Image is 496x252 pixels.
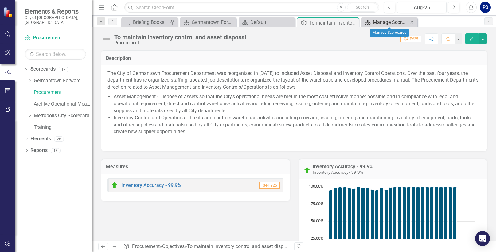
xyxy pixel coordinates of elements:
[303,166,311,174] img: On Target
[375,190,378,239] path: Q3-FY21, 95. Actual.
[124,2,379,13] input: Search ClearPoint...
[25,34,86,41] a: Procurement
[343,187,346,239] path: Q4-FY19, 99.2. Actual.
[34,112,92,119] a: Metropolis City Scorecard
[448,187,452,239] path: Q3-FY25, 100. Actual.
[309,183,324,189] text: 100.00%
[123,18,168,26] a: Briefing Books
[123,243,289,250] div: » »
[54,136,64,142] div: 28
[313,164,373,169] a: Inventory Accuracy - 99.9%
[384,190,388,239] path: Q1-FY22, 96. Actual.
[398,187,401,239] path: Q4-FY22, 100. Actual.
[311,235,324,241] text: 25.00%
[30,135,51,142] a: Elements
[370,29,409,37] div: Manage Scorecards
[347,3,378,12] button: Search
[329,187,473,239] g: Actual, series 2 of 2. Bar series with 32 bars.
[347,188,351,239] path: Q1-FY20, 98. Actual.
[311,218,324,223] text: 50.00%
[250,18,293,26] div: Default
[400,36,421,42] span: Q4-FY25
[393,187,396,239] path: Q3-FY22, 100. Actual.
[114,34,246,41] div: To maintain inventory control and asset disposal
[114,41,246,45] div: Procurement
[192,18,235,26] div: Germantown Forward
[361,188,365,239] path: Q4-FY20, 99. Actual.
[259,182,280,189] span: Q4-FY25
[421,187,424,239] path: Q1-FY24, 100. Actual.
[363,18,408,26] a: Manage Scorecards
[34,124,92,131] a: Training
[416,187,420,239] path: Q4-FY23, 100. Actual.
[311,201,324,206] text: 75.00%
[352,189,355,239] path: Q2-FY20, 97. Actual.
[106,56,482,61] h3: Description
[309,19,357,27] div: To maintain inventory control and asset disposal
[380,188,383,239] path: Q4-FY21, 98. Actual.
[101,34,111,44] img: Not Defined
[121,182,181,188] a: Inventory Accuracy - 99.9%
[240,18,293,26] a: Default
[313,170,363,175] small: Inventory Accuracy - 99.9%
[25,15,86,25] small: City of [GEOGRAPHIC_DATA], [GEOGRAPHIC_DATA]
[338,187,342,239] path: Q3-FY19, 99.2. Actual.
[439,187,443,239] path: Q1-FY25, 100. Actual.
[106,164,285,169] h3: Measures
[389,188,392,239] path: Q2-FY22, 99. Actual.
[435,187,438,239] path: Q4-FY24, 100. Actual.
[366,188,369,239] path: Q1-FY21, 98.3. Actual.
[373,18,408,26] div: Manage Scorecards
[329,190,332,239] path: Q1-FY19, 95. Actual.
[402,187,406,239] path: Q1-FY23, 100. Actual.
[51,148,61,153] div: 18
[453,187,456,239] path: Q4-FY25, 100. Actual.
[30,66,56,73] a: Scorecards
[444,187,447,239] path: Q2-FY25, 100. Actual.
[111,181,118,189] img: On Target
[59,67,68,72] div: 17
[34,89,92,96] a: Procurement
[370,190,374,239] path: Q2-FY21, 96. Actual.
[407,187,410,239] path: Q2-FY23, 100. Actual.
[132,243,160,249] a: Procurement
[34,101,92,108] a: Archive Operational Measures
[475,231,490,246] div: Open Intercom Messenger
[187,243,293,249] div: To maintain inventory control and asset disposal
[107,70,481,92] p: The City of Germantown Procurement Department was reorganized in [DATE] to included Asset Disposa...
[133,18,168,26] div: Briefing Books
[412,187,415,239] path: Q3-FY23, 100. Actual.
[357,187,360,239] path: Q3-FY20, 100. Actual.
[430,187,433,239] path: Q3-FY24, 100. Actual.
[25,49,86,60] input: Search Below...
[114,93,481,114] li: Asset Management - Dispose of assets so that the City’s operational needs are met in the most cos...
[182,18,235,26] a: Germantown Forward
[34,77,92,84] a: Germantown Forward
[480,2,491,13] button: PD
[397,2,447,13] button: Aug-25
[329,185,456,188] g: Target, series 1 of 2. Line with 32 data points.
[25,8,86,15] span: Elements & Reports
[114,114,481,136] li: Inventory Control and Operations - directs and controls warehouse activities including receiving,...
[356,5,369,10] span: Search
[30,147,48,154] a: Reports
[425,187,429,239] path: Q2-FY24, 100. Actual.
[162,243,185,249] a: Objectives
[3,7,14,18] img: ClearPoint Strategy
[399,4,445,11] div: Aug-25
[334,188,337,239] path: Q2-FY19, 98. Actual.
